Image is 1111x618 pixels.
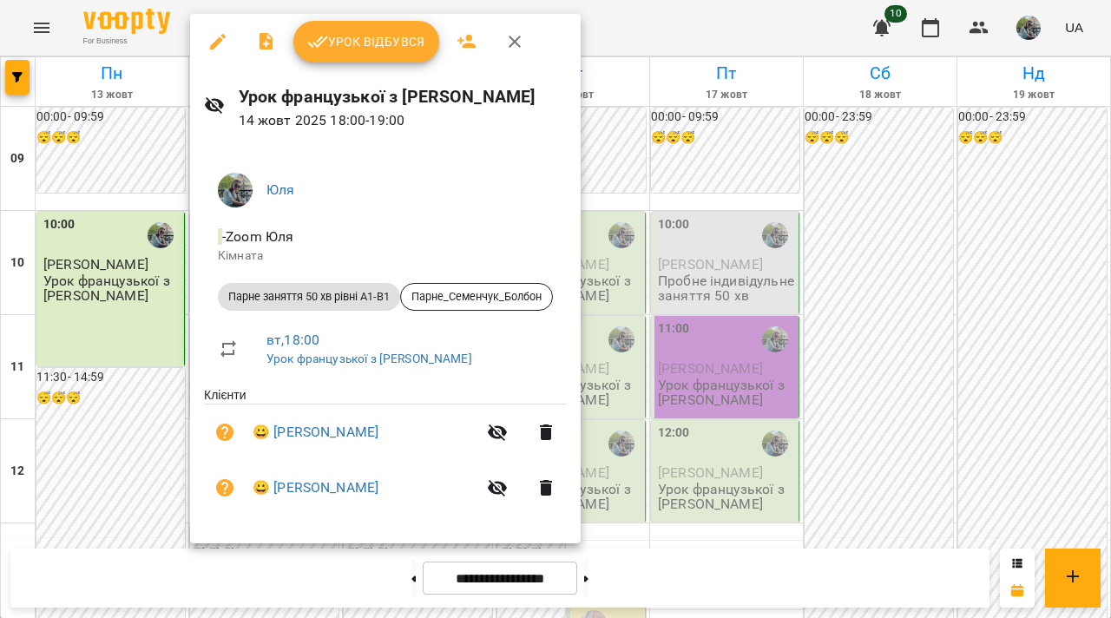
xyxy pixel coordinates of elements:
[218,247,553,265] p: Кімната
[239,83,567,110] h6: Урок французької з [PERSON_NAME]
[204,411,246,453] button: Візит ще не сплачено. Додати оплату?
[253,477,378,498] a: 😀 [PERSON_NAME]
[204,386,567,522] ul: Клієнти
[253,422,378,443] a: 😀 [PERSON_NAME]
[400,283,553,311] div: Парне_Семенчук_Болбон
[266,332,319,348] a: вт , 18:00
[307,31,425,52] span: Урок відбувся
[204,467,246,509] button: Візит ще не сплачено. Додати оплату?
[218,228,298,245] span: - Zoom Юля
[218,173,253,207] img: c71655888622cca4d40d307121b662d7.jpeg
[239,110,567,131] p: 14 жовт 2025 18:00 - 19:00
[266,181,294,198] a: Юля
[293,21,439,62] button: Урок відбувся
[401,289,552,305] span: Парне_Семенчук_Болбон
[266,352,472,365] a: Урок французької з [PERSON_NAME]
[218,289,400,305] span: Парне заняття 50 хв рівні А1-В1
